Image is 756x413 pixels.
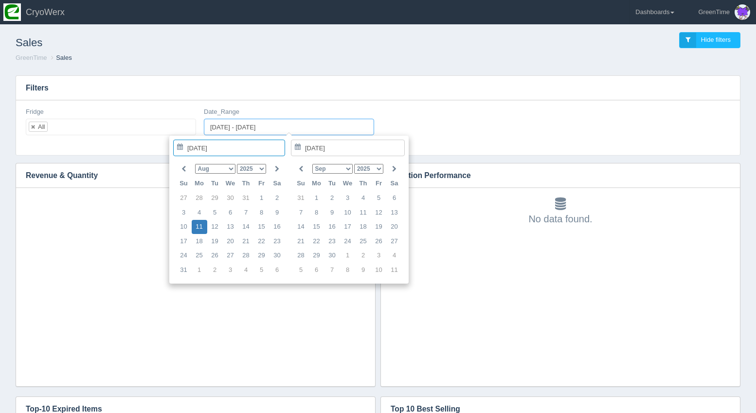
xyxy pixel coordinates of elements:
td: 16 [270,220,285,234]
td: 3 [223,263,238,277]
td: 5 [293,263,309,277]
h3: Filters [16,76,740,100]
td: 31 [238,191,254,206]
td: 20 [387,220,402,234]
td: 5 [371,191,387,206]
td: 6 [270,263,285,277]
td: 28 [293,249,309,263]
td: 21 [238,234,254,249]
td: 10 [176,220,192,234]
th: Th [238,177,254,191]
th: Tu [324,177,340,191]
td: 12 [207,220,223,234]
td: 17 [340,220,356,234]
td: 4 [356,191,371,206]
td: 9 [356,263,371,277]
td: 18 [356,220,371,234]
td: 13 [387,205,402,220]
td: 6 [309,263,324,277]
td: 9 [324,205,340,220]
td: 16 [324,220,340,234]
td: 2 [207,263,223,277]
td: 1 [254,191,270,206]
td: 21 [293,234,309,249]
td: 30 [223,191,238,206]
td: 28 [192,191,207,206]
td: 3 [340,191,356,206]
span: Ago [5,11,17,18]
td: 12 [371,205,387,220]
td: 30 [270,249,285,263]
th: Fr [371,177,387,191]
td: 26 [371,234,387,249]
td: 27 [176,191,192,206]
td: 28 [238,249,254,263]
label: Fridge [26,108,44,117]
td: 30 [324,249,340,263]
span: CryoWerx [26,7,65,17]
td: 23 [270,234,285,249]
td: 17 [176,234,192,249]
label: Date_Range [204,108,239,117]
td: 4 [387,249,402,263]
th: Th [356,177,371,191]
td: 11 [356,205,371,220]
td: 25 [356,234,371,249]
td: 10 [340,205,356,220]
h1: Sales [16,32,378,54]
td: 2 [270,191,285,206]
td: 7 [324,263,340,277]
td: 29 [207,191,223,206]
td: 24 [176,249,192,263]
th: Tu [207,177,223,191]
td: 4 [238,263,254,277]
div: All [38,124,45,130]
td: 9 [270,205,285,220]
td: 1 [309,191,324,206]
td: 31 [176,263,192,277]
td: 8 [309,205,324,220]
td: 15 [254,220,270,234]
th: Su [293,177,309,191]
div: GreenTime [698,2,730,22]
span: Hide filters [701,36,731,43]
td: 27 [387,234,402,249]
a: Hide filters [679,32,740,48]
div: No data found. [391,198,730,226]
td: 7 [293,205,309,220]
td: 6 [223,205,238,220]
th: We [340,177,356,191]
td: 4 [192,205,207,220]
td: 7 [238,205,254,220]
th: Mo [309,177,324,191]
td: 19 [207,234,223,249]
td: 00:01:00 [2,21,94,90]
td: 6 [387,191,402,206]
td: 19 [371,220,387,234]
button: Sort column ascending [84,9,90,20]
td: 2 [324,191,340,206]
td: 29 [309,249,324,263]
img: so2zg2bv3y2ub16hxtjr.png [3,3,21,21]
a: GreenTime [16,54,47,61]
td: 8 [340,263,356,277]
td: 18 [192,234,207,249]
td: 22 [254,234,270,249]
li: Sales [49,54,72,63]
h3: Revenue & Quantity [16,163,360,188]
h3: Location Performance [381,163,725,188]
th: Fr [254,177,270,191]
img: Profile Picture [735,4,750,20]
td: 23 [324,234,340,249]
td: 2 [356,249,371,263]
td: 1 [340,249,356,263]
td: 14 [238,220,254,234]
th: Su [176,177,192,191]
td: 11 [192,220,207,234]
td: 15 [309,220,324,234]
td: 31 [293,191,309,206]
td: 10 [371,263,387,277]
td: 22 [309,234,324,249]
td: 11 [387,263,402,277]
td: 27 [223,249,238,263]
